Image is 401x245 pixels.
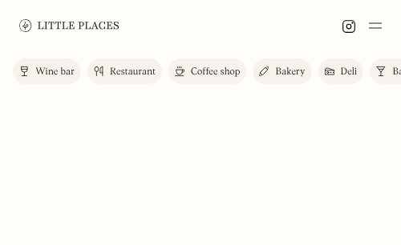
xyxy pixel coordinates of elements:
div: Coffee shop [191,67,240,77]
a: Bakery [253,58,311,84]
div: Wine bar [35,67,75,77]
div: Restaurant [110,67,156,77]
div: Deli [341,67,358,77]
div: Bakery [275,67,305,77]
a: Restaurant [87,58,162,84]
a: Coffee shop [168,58,246,84]
a: Wine bar [13,58,81,84]
a: Deli [318,58,364,84]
